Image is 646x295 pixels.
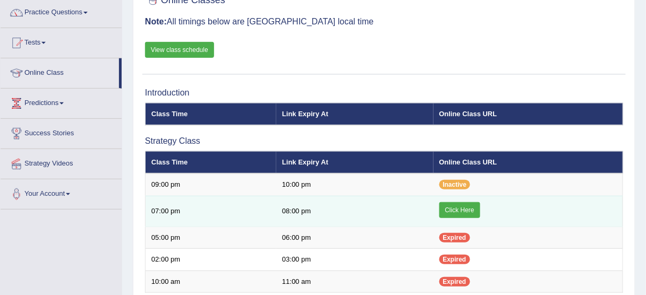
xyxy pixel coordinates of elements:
b: Note: [145,17,167,26]
td: 11:00 am [276,271,433,293]
span: Expired [439,255,470,264]
td: 09:00 pm [146,173,277,196]
td: 03:00 pm [276,249,433,271]
th: Class Time [146,151,277,173]
a: Strategy Videos [1,149,122,176]
th: Link Expiry At [276,103,433,125]
a: Predictions [1,89,122,115]
span: Expired [439,233,470,242]
a: Online Class [1,58,119,85]
td: 05:00 pm [146,227,277,249]
td: 10:00 pm [276,173,433,196]
td: 08:00 pm [276,196,433,227]
span: Expired [439,277,470,287]
a: Click Here [439,202,480,218]
td: 06:00 pm [276,227,433,249]
th: Online Class URL [433,103,623,125]
a: Tests [1,28,122,55]
span: Inactive [439,180,471,189]
th: Online Class URL [433,151,623,173]
td: 10:00 am [146,271,277,293]
h3: Introduction [145,88,623,98]
td: 02:00 pm [146,249,277,271]
th: Link Expiry At [276,151,433,173]
h3: Strategy Class [145,136,623,146]
th: Class Time [146,103,277,125]
a: View class schedule [145,42,214,58]
a: Success Stories [1,119,122,145]
td: 07:00 pm [146,196,277,227]
h3: All timings below are [GEOGRAPHIC_DATA] local time [145,17,623,27]
a: Your Account [1,179,122,206]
